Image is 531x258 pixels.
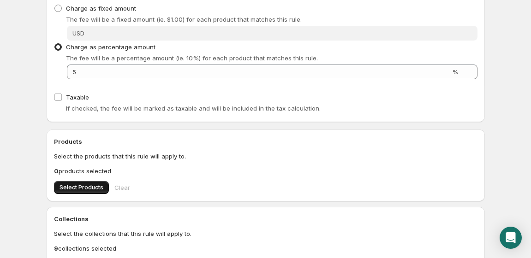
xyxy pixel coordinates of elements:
[54,214,477,223] h2: Collections
[54,166,477,176] p: products selected
[452,68,458,76] span: %
[500,227,522,249] div: Open Intercom Messenger
[54,152,477,161] p: Select the products that this rule will apply to.
[66,53,477,63] p: The fee will be a percentage amount (ie. 10%) for each product that matches this rule.
[54,137,477,146] h2: Products
[54,181,109,194] button: Select Products
[66,94,89,101] span: Taxable
[54,229,477,238] p: Select the collections that this rule will apply to.
[72,29,84,37] span: USD
[54,244,477,253] p: collections selected
[66,43,155,51] span: Charge as percentage amount
[60,184,103,191] span: Select Products
[66,16,302,23] span: The fee will be a fixed amount (ie. $1.00) for each product that matches this rule.
[54,167,59,175] b: 0
[66,105,321,112] span: If checked, the fee will be marked as taxable and will be included in the tax calculation.
[54,245,58,252] b: 9
[66,5,136,12] span: Charge as fixed amount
